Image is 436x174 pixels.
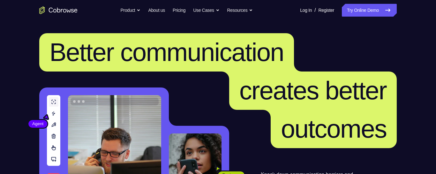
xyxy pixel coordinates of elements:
a: About us [148,4,165,17]
a: Try Online Demo [342,4,397,17]
span: Better communication [49,38,284,66]
button: Resources [227,4,253,17]
span: outcomes [281,115,387,143]
button: Product [121,4,141,17]
a: Register [319,4,334,17]
button: Use Cases [193,4,219,17]
a: Log In [300,4,312,17]
a: Pricing [173,4,185,17]
span: creates better [239,76,387,105]
a: Go to the home page [39,6,78,14]
span: / [314,6,316,14]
